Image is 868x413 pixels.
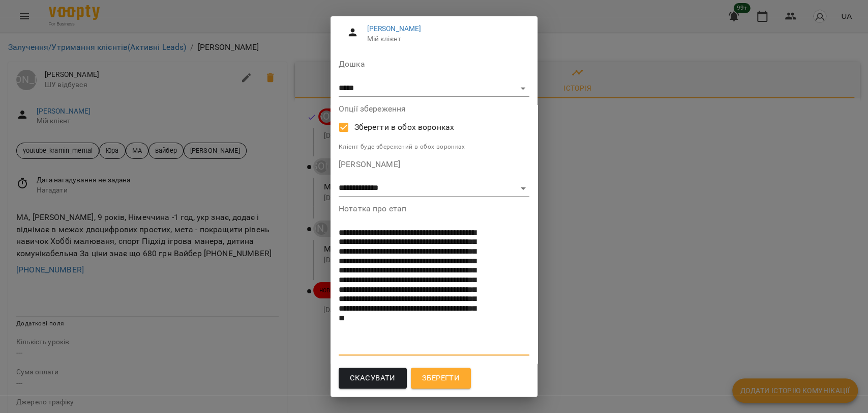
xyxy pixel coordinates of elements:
label: Опції збереження [339,105,529,113]
button: Зберегти [411,368,471,389]
p: Клієнт буде збережений в обох воронках [339,142,529,152]
label: [PERSON_NAME] [339,160,529,169]
span: Зберегти [422,372,460,385]
label: Нотатка про етап [339,205,529,213]
button: Скасувати [339,368,407,389]
a: [PERSON_NAME] [367,24,422,33]
label: Дошка [339,60,529,68]
span: Скасувати [350,372,396,385]
span: Зберегти в обох воронках [354,121,455,133]
span: Мій клієнт [367,34,521,44]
